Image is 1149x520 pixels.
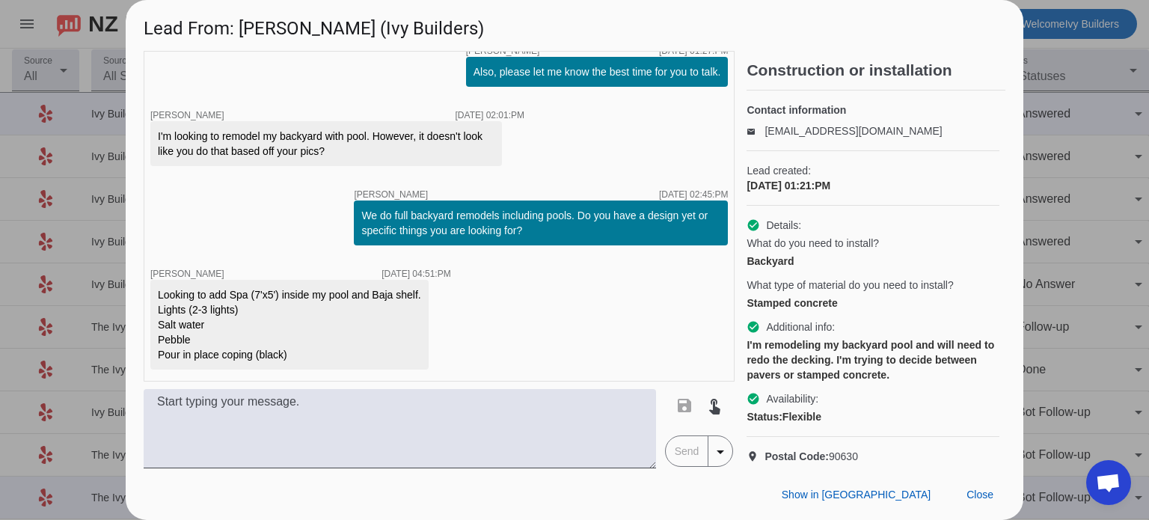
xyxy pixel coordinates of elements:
[747,63,1005,78] h2: Construction or installation
[474,64,721,79] div: Also, please let me know the best time for you to talk.​
[782,489,931,501] span: Show in [GEOGRAPHIC_DATA]
[1086,460,1131,505] div: Open chat
[765,449,858,464] span: 90630
[766,218,801,233] span: Details:
[766,319,835,334] span: Additional info:
[361,208,720,238] div: We do full backyard remodels including pools. Do you have a design yet or specific things you are...
[747,103,999,117] h4: Contact information
[466,46,540,55] span: [PERSON_NAME]
[747,178,999,193] div: [DATE] 01:21:PM
[659,46,728,55] div: [DATE] 01:27:PM
[747,392,760,406] mat-icon: check_circle
[766,391,818,406] span: Availability:
[747,296,999,311] div: Stamped concrete
[711,443,729,461] mat-icon: arrow_drop_down
[150,269,224,279] span: [PERSON_NAME]
[770,481,943,508] button: Show in [GEOGRAPHIC_DATA]
[747,450,765,462] mat-icon: location_on
[747,320,760,334] mat-icon: check_circle
[150,110,224,120] span: [PERSON_NAME]
[747,337,999,382] div: I'm remodeling my backyard pool and will need to redo the decking. I'm trying to decide between p...
[705,397,723,415] mat-icon: touch_app
[382,269,450,278] div: [DATE] 04:51:PM
[747,163,999,178] span: Lead created:
[659,190,728,199] div: [DATE] 02:45:PM
[158,287,421,362] div: Looking to add Spa (7'x5') inside my pool and Baja shelf. Lights (2-3 lights) Salt water Pebble P...
[747,411,782,423] strong: Status:
[158,129,494,159] div: I'm looking to remodel my backyard with pool. However, it doesn't look like you do that based off...
[747,127,765,135] mat-icon: email
[456,111,524,120] div: [DATE] 02:01:PM
[747,278,953,293] span: What type of material do you need to install?
[955,481,1005,508] button: Close
[765,125,942,137] a: [EMAIL_ADDRESS][DOMAIN_NAME]
[765,450,829,462] strong: Postal Code:
[747,218,760,232] mat-icon: check_circle
[966,489,993,501] span: Close
[747,236,879,251] span: What do you need to install?
[354,190,428,199] span: [PERSON_NAME]
[747,254,999,269] div: Backyard
[747,409,999,424] div: Flexible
